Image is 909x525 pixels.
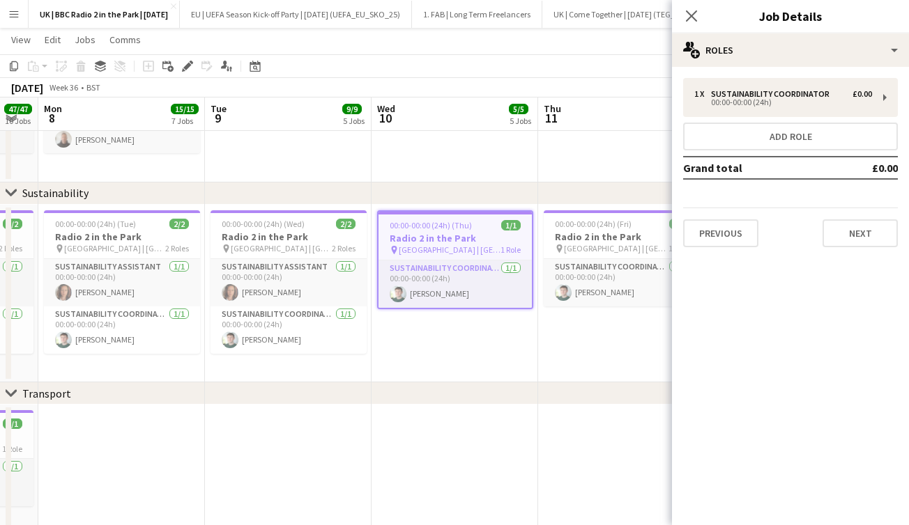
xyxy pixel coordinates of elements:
[375,110,395,126] span: 10
[544,230,700,243] h3: Radio 2 in the Park
[694,89,711,99] div: 1 x
[501,220,521,230] span: 1/1
[211,259,367,306] app-card-role: Sustainability Assistant1/100:00-00:00 (24h)[PERSON_NAME]
[336,219,356,229] span: 2/2
[377,210,533,309] app-job-card: 00:00-00:00 (24h) (Thu)1/1Radio 2 in the Park [GEOGRAPHIC_DATA] | [GEOGRAPHIC_DATA], [GEOGRAPHIC_...
[542,110,561,126] span: 11
[343,116,365,126] div: 5 Jobs
[211,306,367,354] app-card-role: Sustainability Coordinator1/100:00-00:00 (24h)[PERSON_NAME]
[211,102,227,115] span: Tue
[377,102,395,115] span: Wed
[510,116,531,126] div: 5 Jobs
[4,104,32,114] span: 47/47
[171,104,199,114] span: 15/15
[169,219,189,229] span: 2/2
[669,219,689,229] span: 1/1
[39,31,66,49] a: Edit
[683,157,832,179] td: Grand total
[3,219,22,229] span: 2/2
[555,219,632,229] span: 00:00-00:00 (24h) (Fri)
[501,244,521,255] span: 1 Role
[544,259,700,306] app-card-role: Sustainability Coordinator1/100:00-00:00 (24h)[PERSON_NAME]
[11,33,31,46] span: View
[399,244,501,255] span: [GEOGRAPHIC_DATA] | [GEOGRAPHIC_DATA], [GEOGRAPHIC_DATA]
[711,89,835,99] div: Sustainability Coordinator
[42,110,62,126] span: 8
[222,219,305,229] span: 00:00-00:00 (24h) (Wed)
[171,116,198,126] div: 7 Jobs
[104,31,146,49] a: Comms
[379,260,532,308] app-card-role: Sustainability Coordinator1/100:00-00:00 (24h)[PERSON_NAME]
[44,210,200,354] app-job-card: 00:00-00:00 (24h) (Tue)2/2Radio 2 in the Park [GEOGRAPHIC_DATA] | [GEOGRAPHIC_DATA], [GEOGRAPHIC_...
[683,219,758,247] button: Previous
[29,1,180,28] button: UK | BBC Radio 2 in the Park | [DATE]
[5,116,31,126] div: 10 Jobs
[542,1,732,28] button: UK | Come Together | [DATE] (TEG_UK_CTG_25)
[3,418,22,429] span: 1/1
[55,219,136,229] span: 00:00-00:00 (24h) (Tue)
[44,306,200,354] app-card-role: Sustainability Coordinator1/100:00-00:00 (24h)[PERSON_NAME]
[231,243,332,253] span: [GEOGRAPHIC_DATA] | [GEOGRAPHIC_DATA], [GEOGRAPHIC_DATA]
[544,102,561,115] span: Thu
[853,89,872,99] div: £0.00
[44,102,62,115] span: Mon
[823,219,898,247] button: Next
[44,230,200,243] h3: Radio 2 in the Park
[6,31,36,49] a: View
[694,99,872,106] div: 00:00-00:00 (24h)
[46,82,81,93] span: Week 36
[211,230,367,243] h3: Radio 2 in the Park
[69,31,101,49] a: Jobs
[564,243,669,253] span: [GEOGRAPHIC_DATA] | [GEOGRAPHIC_DATA], [GEOGRAPHIC_DATA]
[75,33,96,46] span: Jobs
[180,1,412,28] button: EU | UEFA Season Kick-off Party | [DATE] (UEFA_EU_SKO_25)
[683,123,898,150] button: Add role
[165,243,189,253] span: 2 Roles
[208,110,227,126] span: 9
[672,33,909,67] div: Roles
[379,232,532,244] h3: Radio 2 in the Park
[342,104,362,114] span: 9/9
[109,33,141,46] span: Comms
[11,81,43,95] div: [DATE]
[44,259,200,306] app-card-role: Sustainability Assistant1/100:00-00:00 (24h)[PERSON_NAME]
[22,186,89,200] div: Sustainability
[86,82,100,93] div: BST
[672,7,909,25] h3: Job Details
[544,210,700,306] app-job-card: 00:00-00:00 (24h) (Fri)1/1Radio 2 in the Park [GEOGRAPHIC_DATA] | [GEOGRAPHIC_DATA], [GEOGRAPHIC_...
[2,444,22,454] span: 1 Role
[390,220,472,230] span: 00:00-00:00 (24h) (Thu)
[45,33,61,46] span: Edit
[669,243,689,253] span: 1 Role
[211,210,367,354] app-job-card: 00:00-00:00 (24h) (Wed)2/2Radio 2 in the Park [GEOGRAPHIC_DATA] | [GEOGRAPHIC_DATA], [GEOGRAPHIC_...
[412,1,542,28] button: 1. FAB | Long Term Freelancers
[509,104,528,114] span: 5/5
[22,386,71,400] div: Transport
[64,243,165,253] span: [GEOGRAPHIC_DATA] | [GEOGRAPHIC_DATA], [GEOGRAPHIC_DATA]
[332,243,356,253] span: 2 Roles
[832,157,898,179] td: £0.00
